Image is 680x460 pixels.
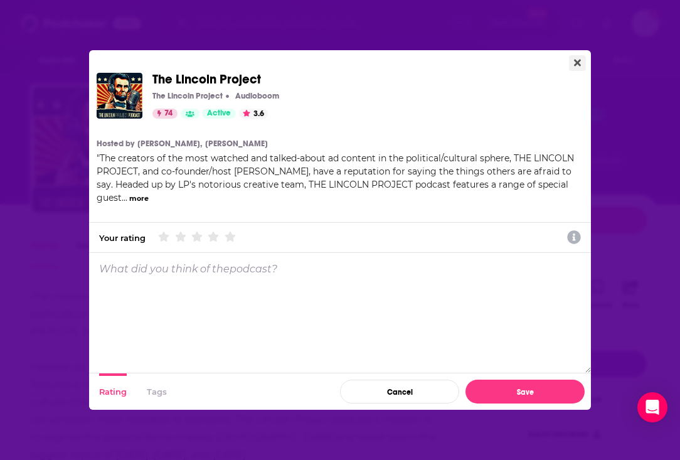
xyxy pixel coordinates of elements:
button: Tags [147,373,167,410]
a: [PERSON_NAME], [137,139,202,149]
button: Save [465,380,585,404]
button: 3.6 [239,109,268,119]
a: AudioboomAudioboom [232,91,279,101]
p: Audioboom [235,91,279,101]
a: 74 [152,109,178,119]
a: The Lincoln Project [152,73,261,87]
div: Your rating [99,233,146,243]
h4: Hosted by [97,139,134,149]
span: ... [122,192,127,203]
div: Open Intercom Messenger [637,392,667,422]
p: What did you think of the podcast ? [99,263,277,275]
a: Show additional information [567,229,581,247]
span: The creators of the most watched and talked-about ad content in the political/cultural sphere, TH... [97,152,574,203]
span: The Lincoln Project [152,72,261,87]
span: Active [207,107,231,120]
a: Active [202,109,236,119]
span: 74 [164,107,173,120]
a: [PERSON_NAME] [205,139,268,149]
button: more [129,193,149,204]
button: Rating [99,373,127,410]
button: Cancel [340,380,459,404]
span: " [97,152,574,203]
button: Close [569,55,586,71]
img: The Lincoln Project [97,73,142,119]
p: The Lincoln Project [152,91,223,101]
